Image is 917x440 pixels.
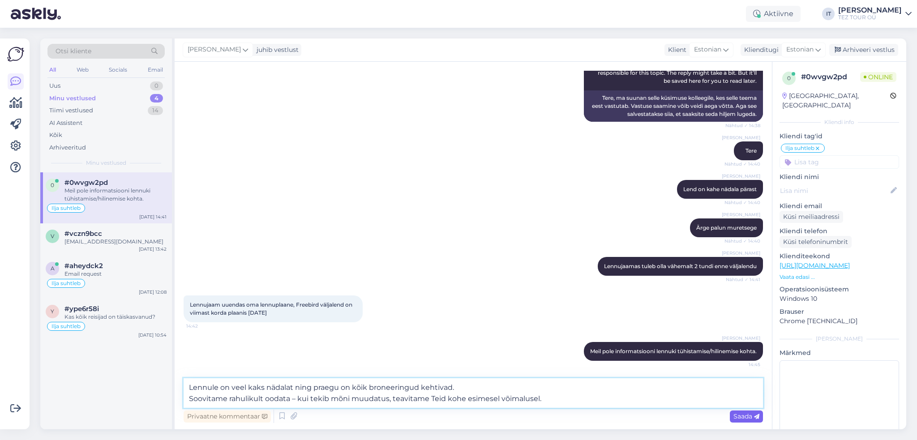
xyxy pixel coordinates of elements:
span: #aheydck2 [64,262,103,270]
p: Windows 10 [780,294,899,303]
span: [PERSON_NAME] [722,211,760,218]
div: Tiimi vestlused [49,106,93,115]
span: v [51,233,54,239]
span: Ärge palun muretsege [696,224,757,231]
div: Klient [664,45,686,55]
p: Kliendi email [780,201,899,211]
span: Estonian [694,45,721,55]
div: Tere, ma suunan selle küsimuse kolleegile, kes selle teema eest vastutab. Vastuse saamine võib ve... [584,90,763,122]
a: [PERSON_NAME]TEZ TOUR OÜ [838,7,912,21]
div: Arhiveeritud [49,143,86,152]
span: Nähtud ✓ 14:38 [725,122,760,129]
span: Otsi kliente [56,47,91,56]
p: Märkmed [780,348,899,358]
span: [PERSON_NAME] [722,134,760,141]
div: Aktiivne [746,6,801,22]
span: Nähtud ✓ 14:40 [724,199,760,206]
input: Lisa nimi [780,186,889,196]
div: Klienditugi [741,45,779,55]
div: IT [822,8,835,20]
div: 4 [150,94,163,103]
div: TEZ TOUR OÜ [838,14,902,21]
div: Kas kõik reisijad on täiskasvanud? [64,313,167,321]
span: Ilja suhtleb [51,324,81,329]
span: [PERSON_NAME] [722,173,760,179]
div: Meil pole informatsiooni lennuki tühistamise/hilinemise kohta. [64,187,167,203]
div: [DATE] 12:08 [139,289,167,295]
div: [DATE] 10:54 [138,332,167,338]
div: Küsi telefoninumbrit [780,236,852,248]
p: Chrome [TECHNICAL_ID] [780,316,899,326]
div: Uus [49,81,60,90]
div: Kõik [49,131,62,140]
span: Ilja suhtleb [51,205,81,211]
span: Lend on kahe nädala pärast [683,186,757,192]
div: [GEOGRAPHIC_DATA], [GEOGRAPHIC_DATA] [782,91,890,110]
div: 0 [150,81,163,90]
div: All [47,64,58,76]
input: Lisa tag [780,155,899,169]
img: Askly Logo [7,46,24,63]
span: a [51,265,55,272]
span: [PERSON_NAME] [722,250,760,256]
div: juhib vestlust [253,45,299,55]
div: AI Assistent [49,119,82,128]
span: Meil pole informatsiooni lennuki tühistamise/hilinemise kohta. [590,348,757,355]
div: [EMAIL_ADDRESS][DOMAIN_NAME] [64,238,167,246]
div: [PERSON_NAME] [780,335,899,343]
div: Web [75,64,90,76]
p: Operatsioonisüsteem [780,285,899,294]
span: 14:42 [186,323,220,329]
span: [PERSON_NAME] [722,335,760,342]
span: 0 [51,182,54,188]
span: Ilja suhtleb [51,281,81,286]
p: Kliendi tag'id [780,132,899,141]
p: Kliendi telefon [780,226,899,236]
textarea: Lennule on veel kaks nädalat ning praegu on kõik broneeringud kehtivad. Soovitame rahulikult ooda... [184,378,763,408]
p: Vaata edasi ... [780,273,899,281]
span: #0wvgw2pd [64,179,108,187]
span: y [51,308,54,315]
div: [PERSON_NAME] [838,7,902,14]
div: Privaatne kommentaar [184,410,271,423]
a: [URL][DOMAIN_NAME] [780,261,850,269]
span: 0 [787,75,791,81]
div: 14 [148,106,163,115]
span: Saada [733,412,759,420]
div: Email [146,64,165,76]
div: Arhiveeri vestlus [829,44,898,56]
div: Küsi meiliaadressi [780,211,843,223]
p: Brauser [780,307,899,316]
span: [PERSON_NAME] [188,45,241,55]
span: Online [860,72,896,82]
div: [DATE] 14:41 [139,214,167,220]
p: Klienditeekond [780,252,899,261]
span: Estonian [786,45,814,55]
span: #ype6r58i [64,305,99,313]
div: [DATE] 13:42 [139,246,167,252]
div: Socials [107,64,129,76]
span: Minu vestlused [86,159,126,167]
span: Tere [746,147,757,154]
div: # 0wvgw2pd [801,72,860,82]
span: #vczn9bcc [64,230,102,238]
div: Kliendi info [780,118,899,126]
span: Nähtud ✓ 14:40 [724,238,760,244]
span: 14:45 [727,361,760,368]
p: Kliendi nimi [780,172,899,182]
span: Lennujaamas tuleb olla vähemalt 2 tundi enne väljalendu [604,263,757,269]
span: Hello, I am routing this question to the colleague who is responsible for this topic. The reply m... [598,61,758,84]
div: Email request [64,270,167,278]
span: Ilja suhtleb [785,145,814,151]
span: Nähtud ✓ 14:40 [724,161,760,167]
span: Nähtud ✓ 14:41 [726,276,760,283]
div: Minu vestlused [49,94,96,103]
span: Lennujaam uuendas oma lennuplaane, Freebird väljalend on viimast korda plaanis [DATE] [190,301,354,316]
